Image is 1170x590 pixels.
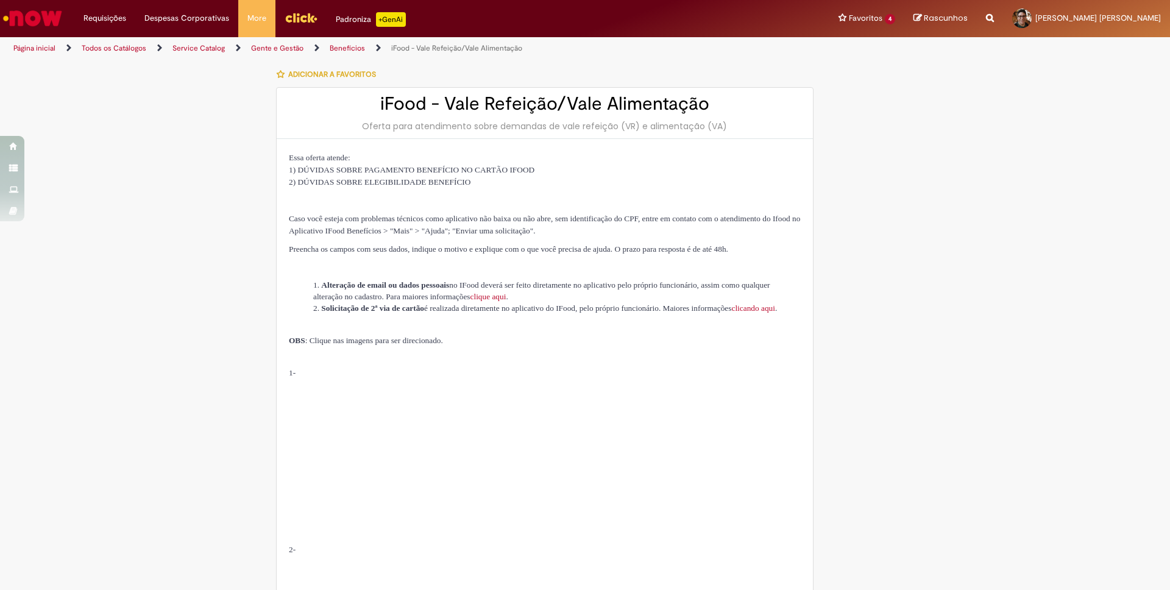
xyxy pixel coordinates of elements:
[289,384,468,522] img: sys_attachment.do
[83,12,126,24] span: Requisições
[321,280,449,290] strong: Alteração de email ou dados pessoais
[376,12,406,27] p: +GenAi
[82,43,146,53] a: Todos os Catálogos
[849,12,882,24] span: Favoritos
[251,43,303,53] a: Gente e Gestão
[9,37,771,60] ul: Trilhas de página
[289,214,800,235] span: Caso você esteja com problemas técnicos como aplicativo não baixa ou não abre, sem identificação ...
[276,62,383,87] button: Adicionar a Favoritos
[289,177,470,187] span: 2) DÚVIDAS SOBRE ELEGIBILIDADE BENEFÍCIO
[289,336,305,345] strong: OBS
[313,302,801,314] li: é realizada diretamente no aplicativo do IFood, pelo próprio funcionário. Maiores informações .
[289,545,296,554] span: 2-
[13,43,55,53] a: Página inicial
[289,336,443,345] span: : Clique nas imagens para ser direcionado.
[913,13,968,24] a: Rascunhos
[247,12,266,24] span: More
[289,368,296,377] span: 1-
[289,153,350,162] span: Essa oferta atende:
[288,69,376,79] span: Adicionar a Favoritos
[336,12,406,27] div: Padroniza
[289,165,534,174] span: 1) DÚVIDAS SOBRE PAGAMENTO BENEFÍCIO NO CARTÃO IFOOD
[470,292,506,301] a: Link clique aqui
[1,6,64,30] img: ServiceNow
[289,94,801,114] h2: iFood - Vale Refeição/Vale Alimentação
[144,12,229,24] span: Despesas Corporativas
[330,43,365,53] a: Benefícios
[924,12,968,24] span: Rascunhos
[289,120,801,132] div: Oferta para atendimento sobre demandas de vale refeição (VR) e alimentação (VA)
[313,279,801,302] li: no IFood deverá ser feito diretamente no aplicativo pelo próprio funcionário, assim como qualquer...
[391,43,522,53] a: iFood - Vale Refeição/Vale Alimentação
[1035,13,1161,23] span: [PERSON_NAME] [PERSON_NAME]
[172,43,225,53] a: Service Catalog
[885,14,895,24] span: 4
[321,304,424,313] strong: Solicitação de 2ª via de cartão
[289,244,728,254] span: Preencha os campos com seus dados, indique o motivo e explique com o que você precisa de ajuda. O...
[285,9,317,27] img: click_logo_yellow_360x200.png
[731,304,775,313] a: Link clicando aqui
